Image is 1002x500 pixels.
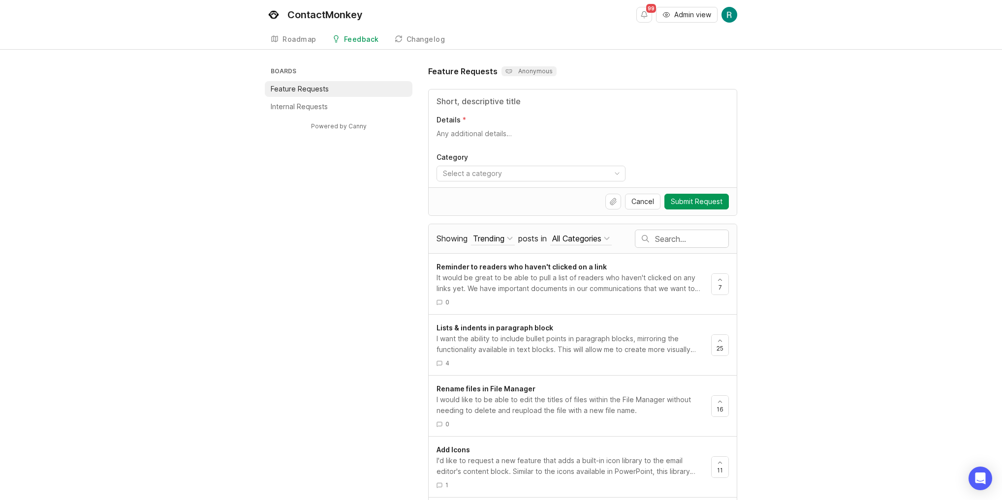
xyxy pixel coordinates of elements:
[625,194,660,209] button: Cancel
[437,445,470,454] span: Add Icons
[344,36,379,43] div: Feedback
[437,455,703,477] div: I'd like to request a new feature that adds a built-in icon library to the email editor's content...
[671,197,722,206] span: Submit Request
[437,323,711,367] a: Lists & indents in paragraph blockI want the ability to include bullet points in paragraph blocks...
[719,283,722,292] span: 7
[646,4,656,13] span: 99
[471,232,515,245] button: Showing
[428,65,498,77] h1: Feature Requests
[287,10,363,20] div: ContactMonkey
[518,234,547,243] span: posts in
[437,324,553,332] span: Lists & indents in paragraph block
[656,7,718,23] button: Admin view
[711,395,729,417] button: 16
[437,383,711,428] a: Rename files in File ManagerI would like to be able to edit the titles of files within the File M...
[636,7,652,23] button: Notifications
[310,120,368,132] a: Powered by Canny
[271,84,329,94] p: Feature Requests
[265,29,322,50] a: Roadmap
[969,467,992,490] div: Open Intercom Messenger
[407,36,445,43] div: Changelog
[437,115,461,125] p: Details
[445,481,448,489] span: 1
[437,95,729,107] input: Title
[717,466,723,474] span: 11
[271,102,328,112] p: Internal Requests
[674,10,711,20] span: Admin view
[265,99,412,115] a: Internal Requests
[326,29,385,50] a: Feedback
[445,420,449,428] span: 0
[505,67,553,75] p: Anonymous
[265,6,282,24] img: ContactMonkey logo
[631,197,654,206] span: Cancel
[550,232,612,245] button: posts in
[605,194,621,209] button: Upload file
[711,273,729,295] button: 7
[437,152,729,162] label: Category
[655,234,728,244] input: Search…
[437,444,711,489] a: Add IconsI'd like to request a new feature that adds a built-in icon library to the email editor'...
[437,272,703,294] div: It would be great to be able to pull a list of readers who haven't clicked on any links yet. We h...
[437,394,703,416] div: I would like to be able to edit the titles of files within the File Manager without needing to de...
[473,233,504,244] div: Trending
[552,233,601,244] div: All Categories
[711,456,729,478] button: 11
[282,36,316,43] div: Roadmap
[437,262,711,306] a: Reminder to readers who haven't clicked on a linkIt would be great to be able to pull a list of r...
[445,359,449,367] span: 4
[437,129,729,148] textarea: Details
[269,65,412,79] h3: Boards
[389,29,451,50] a: Changelog
[664,194,729,209] button: Submit Request
[265,81,412,97] a: Feature Requests
[443,168,502,179] div: Select a category
[721,7,737,23] img: Rowan Naylor
[437,384,535,393] span: Rename files in File Manager
[437,234,468,243] span: Showing
[437,333,703,355] div: I want the ability to include bullet points in paragraph blocks, mirroring the functionality avai...
[437,263,607,271] span: Reminder to readers who haven't clicked on a link
[717,405,723,413] span: 16
[717,344,723,353] span: 25
[711,334,729,356] button: 25
[445,298,449,306] span: 0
